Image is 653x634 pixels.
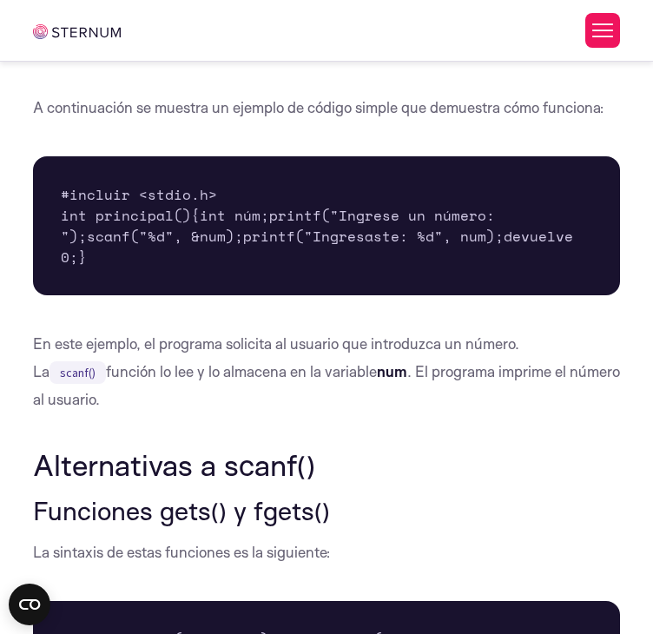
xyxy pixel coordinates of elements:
[61,184,217,205] font: #incluir <stdio.h>
[78,247,87,267] font: }
[33,24,122,39] img: esternón iot
[61,205,504,247] font: printf("Ingrese un número: ");
[243,226,504,247] font: printf("Ingresaste: %d", num);
[61,226,582,267] font: devuelve 0;
[585,13,620,48] button: Alternar menú
[200,205,269,226] font: int núm;
[61,205,191,226] font: int principal()
[33,98,604,116] font: A continuación se muestra un ejemplo de código simple que demuestra cómo funciona:
[49,361,106,384] code: scanf()
[33,334,519,380] font: En este ejemplo, el programa solicita al usuario que introduzca un número. La
[9,584,50,625] button: Abrir el widget CMP
[377,362,407,380] font: num
[191,205,200,226] font: {
[87,226,243,247] font: scanf("%d", &num);
[106,362,377,380] font: función lo lee y lo almacena en la variable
